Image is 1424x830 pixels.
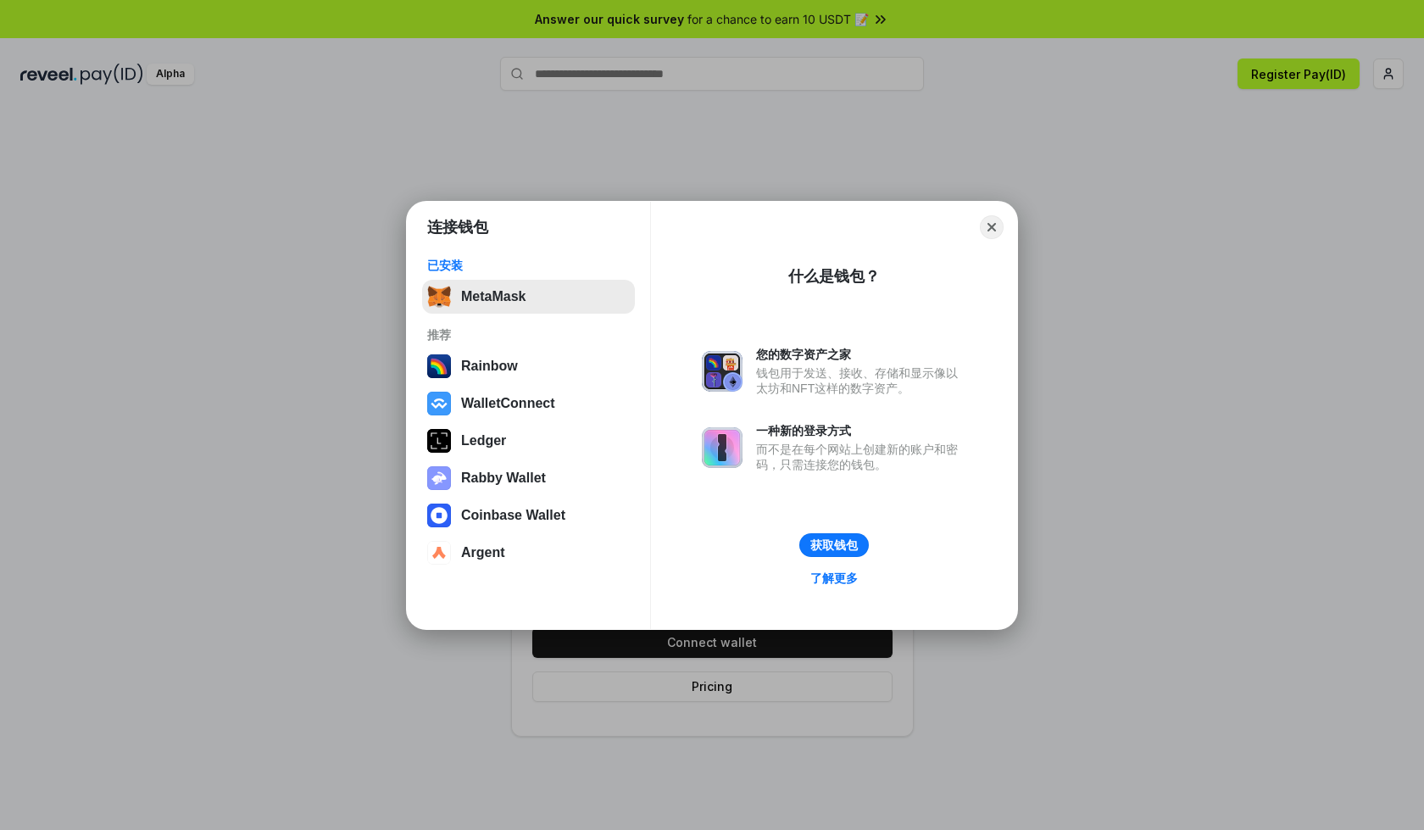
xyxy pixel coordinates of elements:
[756,347,966,362] div: 您的数字资产之家
[810,538,858,553] div: 获取钱包
[427,429,451,453] img: svg+xml,%3Csvg%20xmlns%3D%22http%3A%2F%2Fwww.w3.org%2F2000%2Fsvg%22%20width%3D%2228%22%20height%3...
[810,571,858,586] div: 了解更多
[788,266,880,287] div: 什么是钱包？
[422,424,635,458] button: Ledger
[461,508,565,523] div: Coinbase Wallet
[427,285,451,309] img: svg+xml,%3Csvg%20fill%3D%22none%22%20height%3D%2233%22%20viewBox%3D%220%200%2035%2033%22%20width%...
[427,466,451,490] img: svg+xml,%3Csvg%20xmlns%3D%22http%3A%2F%2Fwww.w3.org%2F2000%2Fsvg%22%20fill%3D%22none%22%20viewBox...
[427,541,451,565] img: svg+xml,%3Csvg%20width%3D%2228%22%20height%3D%2228%22%20viewBox%3D%220%200%2028%2028%22%20fill%3D...
[461,471,546,486] div: Rabby Wallet
[461,359,518,374] div: Rainbow
[427,392,451,415] img: svg+xml,%3Csvg%20width%3D%2228%22%20height%3D%2228%22%20viewBox%3D%220%200%2028%2028%22%20fill%3D...
[422,461,635,495] button: Rabby Wallet
[980,215,1004,239] button: Close
[422,387,635,421] button: WalletConnect
[756,365,966,396] div: 钱包用于发送、接收、存储和显示像以太坊和NFT这样的数字资产。
[427,354,451,378] img: svg+xml,%3Csvg%20width%3D%22120%22%20height%3D%22120%22%20viewBox%3D%220%200%20120%20120%22%20fil...
[422,536,635,570] button: Argent
[461,289,526,304] div: MetaMask
[422,280,635,314] button: MetaMask
[799,533,869,557] button: 获取钱包
[422,499,635,532] button: Coinbase Wallet
[427,504,451,527] img: svg+xml,%3Csvg%20width%3D%2228%22%20height%3D%2228%22%20viewBox%3D%220%200%2028%2028%22%20fill%3D...
[756,442,966,472] div: 而不是在每个网站上创建新的账户和密码，只需连接您的钱包。
[800,567,868,589] a: 了解更多
[756,423,966,438] div: 一种新的登录方式
[702,351,743,392] img: svg+xml,%3Csvg%20xmlns%3D%22http%3A%2F%2Fwww.w3.org%2F2000%2Fsvg%22%20fill%3D%22none%22%20viewBox...
[702,427,743,468] img: svg+xml,%3Csvg%20xmlns%3D%22http%3A%2F%2Fwww.w3.org%2F2000%2Fsvg%22%20fill%3D%22none%22%20viewBox...
[422,349,635,383] button: Rainbow
[461,396,555,411] div: WalletConnect
[461,545,505,560] div: Argent
[427,327,630,343] div: 推荐
[461,433,506,448] div: Ledger
[427,217,488,237] h1: 连接钱包
[427,258,630,273] div: 已安装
